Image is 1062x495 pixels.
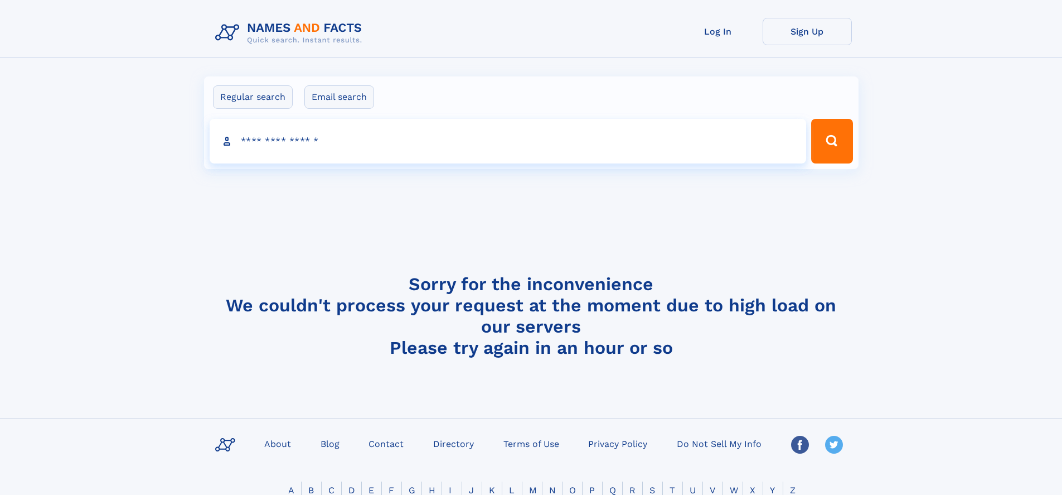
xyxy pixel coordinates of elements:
a: Privacy Policy [584,435,652,451]
h4: Sorry for the inconvenience We couldn't process your request at the moment due to high load on ou... [211,273,852,358]
label: Email search [304,85,374,109]
a: Terms of Use [499,435,564,451]
label: Regular search [213,85,293,109]
a: Log In [673,18,763,45]
a: Contact [364,435,408,451]
a: Directory [429,435,478,451]
img: Facebook [791,436,809,454]
a: Sign Up [763,18,852,45]
button: Search Button [811,119,852,164]
img: Twitter [825,436,843,454]
a: Do Not Sell My Info [672,435,766,451]
a: About [260,435,295,451]
input: search input [210,119,807,164]
img: Logo Names and Facts [211,18,371,48]
a: Blog [316,435,344,451]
